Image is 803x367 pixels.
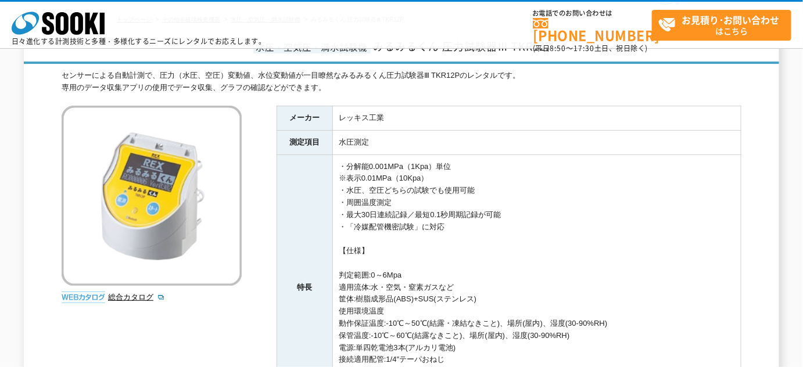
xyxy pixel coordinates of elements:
[533,10,652,17] span: お電話でのお問い合わせは
[62,106,242,286] img: みるみるくん 圧力試験器Ⅲ TKR12P
[533,43,648,53] span: (平日 ～ 土日、祝日除く)
[277,130,333,154] th: 測定項目
[658,10,791,39] span: はこちら
[12,38,266,45] p: 日々進化する計測技術と多種・多様化するニーズにレンタルでお応えします。
[573,43,594,53] span: 17:30
[550,43,567,53] span: 8:50
[62,292,105,303] img: webカタログ
[277,106,333,130] th: メーカー
[533,18,652,42] a: [PHONE_NUMBER]
[108,293,165,301] a: 総合カタログ
[682,13,780,27] strong: お見積り･お問い合わせ
[652,10,791,41] a: お見積り･お問い合わせはこちら
[333,106,741,130] td: レッキス工業
[62,70,741,94] div: センサーによる自動計測で、圧力（水圧、空圧）変動値、水位変動値が一目瞭然なみるみるくん圧力試験器Ⅲ TKR12Pのレンタルです。 専用のデータ収集アプリの使用でデータ収集、グラフの確認などができます。
[333,130,741,154] td: 水圧測定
